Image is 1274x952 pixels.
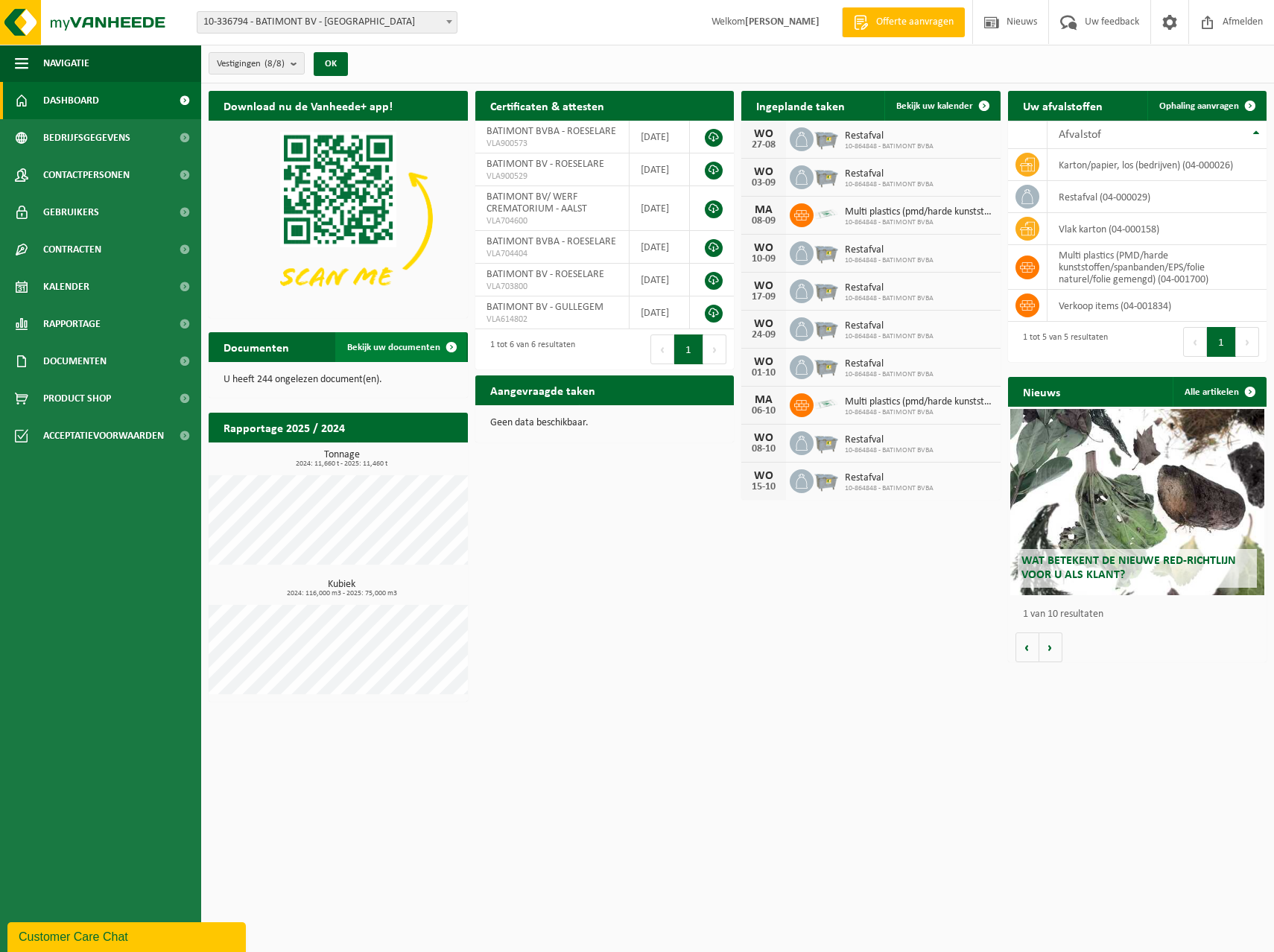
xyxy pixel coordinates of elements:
[845,472,934,484] span: Restafval
[487,269,604,280] span: BATIMONT BV - ROESELARE
[814,125,839,150] img: WB-2500-GAL-GY-01
[814,163,839,188] img: WB-2500-GAL-GY-01
[43,417,164,454] span: Acceptatievoorwaarden
[749,254,779,264] div: 10-09
[845,408,993,417] span: 10-864848 - BATIMONT BVBA
[483,333,575,366] div: 1 tot 6 van 6 resultaten
[43,343,107,380] span: Documenten
[1048,213,1267,245] td: vlak karton (04-000158)
[7,919,249,952] iframe: chat widget
[872,15,957,30] span: Offerte aanvragen
[1048,245,1267,290] td: multi plastics (PMD/harde kunststoffen/spanbanden/EPS/folie naturel/folie gemengd) (04-001700)
[1048,290,1267,322] td: verkoop items (04-001834)
[43,45,89,82] span: Navigatie
[845,434,934,446] span: Restafval
[630,264,690,296] td: [DATE]
[845,484,934,493] span: 10-864848 - BATIMONT BVBA
[1048,181,1267,213] td: restafval (04-000029)
[741,91,860,120] h2: Ingeplande taken
[814,201,839,226] img: LP-SK-00500-LPE-16
[43,194,99,231] span: Gebruikers
[749,292,779,302] div: 17-09
[650,334,674,364] button: Previous
[1010,409,1264,595] a: Wat betekent de nieuwe RED-richtlijn voor u als klant?
[884,91,999,121] a: Bekijk uw kalender
[814,277,839,302] img: WB-2500-GAL-GY-01
[217,53,285,75] span: Vestigingen
[814,467,839,492] img: WB-2500-GAL-GY-01
[749,470,779,482] div: WO
[630,186,690,231] td: [DATE]
[845,218,993,227] span: 10-864848 - BATIMONT BVBA
[43,305,101,343] span: Rapportage
[845,130,934,142] span: Restafval
[630,231,690,264] td: [DATE]
[43,119,130,156] span: Bedrijfsgegevens
[1021,555,1236,581] span: Wat betekent de nieuwe RED-richtlijn voor u als klant?
[845,446,934,455] span: 10-864848 - BATIMONT BVBA
[487,314,618,326] span: VLA614802
[845,206,993,218] span: Multi plastics (pmd/harde kunststoffen/spanbanden/eps/folie naturel/folie gemeng...
[749,242,779,254] div: WO
[224,375,453,385] p: U heeft 244 ongelezen document(en).
[487,281,618,293] span: VLA703800
[197,12,457,33] span: 10-336794 - BATIMONT BV - ROESELARE
[703,334,726,364] button: Next
[487,236,616,247] span: BATIMONT BVBA - ROESELARE
[842,7,965,37] a: Offerte aanvragen
[1015,632,1039,662] button: Vorige
[1147,91,1265,121] a: Ophaling aanvragen
[845,282,934,294] span: Restafval
[749,140,779,150] div: 27-08
[487,126,616,137] span: BATIMONT BVBA - ROESELARE
[487,215,618,227] span: VLA704600
[1183,327,1207,357] button: Previous
[749,204,779,216] div: MA
[487,159,604,170] span: BATIMONT BV - ROESELARE
[1059,129,1101,141] span: Afvalstof
[749,166,779,178] div: WO
[1048,149,1267,181] td: karton/papier, los (bedrijven) (04-000026)
[845,256,934,265] span: 10-864848 - BATIMONT BVBA
[209,332,304,361] h2: Documenten
[1207,327,1236,357] button: 1
[216,460,468,468] span: 2024: 11,660 t - 2025: 11,460 t
[490,418,720,428] p: Geen data beschikbaar.
[475,91,619,120] h2: Certificaten & attesten
[749,280,779,292] div: WO
[43,268,89,305] span: Kalender
[630,153,690,186] td: [DATE]
[749,128,779,140] div: WO
[43,82,99,119] span: Dashboard
[314,52,348,76] button: OK
[475,375,610,404] h2: Aangevraagde taken
[749,216,779,226] div: 08-09
[814,391,839,416] img: LP-SK-00500-LPE-16
[1039,632,1062,662] button: Volgende
[814,353,839,378] img: WB-2500-GAL-GY-01
[749,394,779,406] div: MA
[1008,377,1075,406] h2: Nieuws
[1023,609,1260,620] p: 1 van 10 resultaten
[197,11,457,34] span: 10-336794 - BATIMONT BV - ROESELARE
[264,59,285,69] count: (8/8)
[487,138,618,150] span: VLA900573
[749,406,779,416] div: 06-10
[209,121,468,315] img: Download de VHEPlus App
[814,315,839,340] img: WB-2500-GAL-GY-01
[1008,91,1118,120] h2: Uw afvalstoffen
[749,178,779,188] div: 03-09
[43,156,130,194] span: Contactpersonen
[487,191,587,215] span: BATIMONT BV/ WERF CREMATORIUM - AALST
[216,580,468,597] h3: Kubiek
[749,368,779,378] div: 01-10
[749,356,779,368] div: WO
[845,294,934,303] span: 10-864848 - BATIMONT BVBA
[209,52,305,74] button: Vestigingen(8/8)
[1173,377,1265,407] a: Alle artikelen
[209,413,360,442] h2: Rapportage 2025 / 2024
[749,330,779,340] div: 24-09
[749,432,779,444] div: WO
[209,91,408,120] h2: Download nu de Vanheede+ app!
